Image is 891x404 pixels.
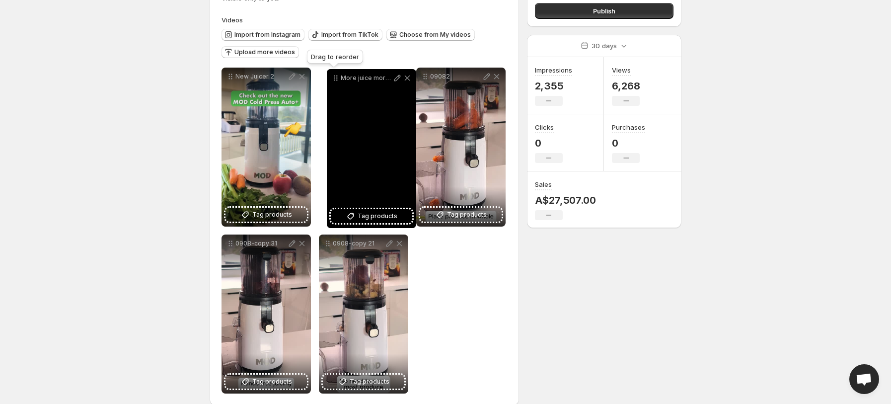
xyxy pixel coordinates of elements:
[612,122,645,132] h3: Purchases
[535,179,552,189] h3: Sales
[430,73,482,81] p: 09082
[333,240,384,247] p: 0908-copy 21
[535,80,572,92] p: 2,355
[399,31,471,39] span: Choose from My videos
[234,31,300,39] span: Import from Instagram
[252,377,292,387] span: Tag products
[592,41,617,51] p: 30 days
[612,137,645,149] p: 0
[235,240,287,247] p: 0908-copy 31
[222,235,311,394] div: 0908-copy 31Tag products
[222,46,299,58] button: Upload more videos
[323,375,404,389] button: Tag products
[849,364,879,394] div: Open chat
[235,73,287,81] p: New Juicer 2
[234,48,295,56] span: Upload more videos
[535,65,572,75] h3: Impressions
[612,65,631,75] h3: Views
[319,235,408,394] div: 0908-copy 21Tag products
[535,194,596,206] p: A$27,507.00
[350,377,389,387] span: Tag products
[612,80,640,92] p: 6,268
[222,68,311,227] div: New Juicer 2Tag products
[416,68,506,227] div: 09082Tag products
[593,6,615,16] span: Publish
[225,208,307,222] button: Tag products
[252,210,292,220] span: Tag products
[222,29,304,41] button: Import from Instagram
[447,210,487,220] span: Tag products
[225,375,307,389] button: Tag products
[341,74,392,82] p: More juice more life less troubles A new design of modappliances juicer easier to assemble time s...
[420,208,502,222] button: Tag products
[358,211,397,221] span: Tag products
[327,69,416,228] div: More juice more life less troubles A new design of modappliances juicer easier to assemble time s...
[308,29,382,41] button: Import from TikTok
[535,122,554,132] h3: Clicks
[321,31,378,39] span: Import from TikTok
[331,209,412,223] button: Tag products
[535,137,563,149] p: 0
[535,3,673,19] button: Publish
[386,29,475,41] button: Choose from My videos
[222,16,243,24] span: Videos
